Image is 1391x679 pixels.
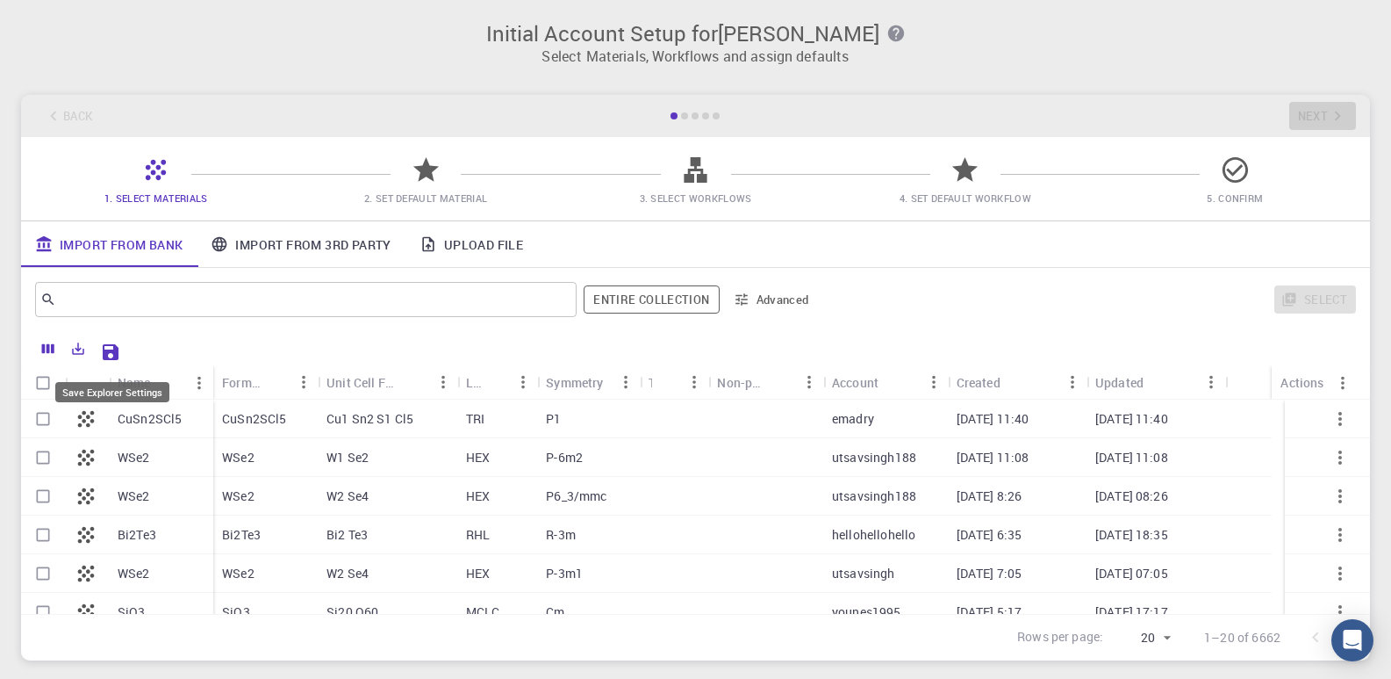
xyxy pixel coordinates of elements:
[118,565,150,582] p: WSe2
[104,191,208,205] span: 1. Select Materials
[1095,449,1168,466] p: [DATE] 11:08
[1095,603,1168,621] p: [DATE] 17:17
[222,603,250,621] p: SiO3
[509,368,537,396] button: Menu
[222,488,255,505] p: WSe2
[1095,488,1168,505] p: [DATE] 08:26
[1095,365,1144,400] div: Updated
[717,365,767,400] div: Non-periodic
[652,368,680,396] button: Sort
[649,365,653,400] div: Tags
[1329,369,1357,397] button: Menu
[1144,368,1172,396] button: Sort
[262,368,290,396] button: Sort
[584,285,719,314] button: Entire collection
[466,410,484,428] p: TRI
[795,368,823,396] button: Menu
[55,382,169,402] div: Save Explorer Settings
[405,221,537,267] a: Upload File
[326,449,369,466] p: W1 Se2
[466,526,490,544] p: RHL
[118,488,150,505] p: WSe2
[1000,368,1029,396] button: Sort
[32,46,1359,67] p: Select Materials, Workflows and assign defaults
[222,410,286,428] p: CuSn2SCl5
[546,449,583,466] p: P-6m2
[401,368,429,396] button: Sort
[185,369,213,397] button: Menu
[466,565,490,582] p: HEX
[680,368,708,396] button: Menu
[109,365,213,400] div: Name
[21,221,197,267] a: Import From Bank
[832,365,878,400] div: Account
[957,449,1029,466] p: [DATE] 11:08
[197,221,405,267] a: Import From 3rd Party
[35,12,98,28] span: Support
[948,365,1086,400] div: Created
[1204,629,1280,646] p: 1–20 of 6662
[481,368,509,396] button: Sort
[65,365,109,400] div: Icon
[222,365,262,400] div: Formula
[1272,365,1357,400] div: Actions
[957,488,1022,505] p: [DATE] 8:26
[290,368,318,396] button: Menu
[1058,368,1086,396] button: Menu
[537,365,640,400] div: Symmetry
[466,449,490,466] p: HEX
[640,191,752,205] span: 3. Select Workflows
[900,191,1031,205] span: 4. Set Default Workflow
[429,368,457,396] button: Menu
[546,526,576,544] p: R-3m
[546,565,583,582] p: P-3m1
[640,365,709,400] div: Tags
[546,365,603,400] div: Symmetry
[118,603,146,621] p: SiO3
[1280,365,1323,400] div: Actions
[118,410,182,428] p: CuSn2SCl5
[1095,410,1168,428] p: [DATE] 11:40
[546,603,564,621] p: Cm
[118,526,156,544] p: Bi2Te3
[1207,191,1263,205] span: 5. Confirm
[727,285,818,314] button: Advanced
[33,335,63,363] button: Columns
[32,21,1359,46] h3: Initial Account Setup for [PERSON_NAME]
[151,369,179,397] button: Sort
[326,603,378,621] p: Si20 O60
[466,603,500,621] p: MCLC
[1095,526,1168,544] p: [DATE] 18:35
[63,335,93,363] button: Export
[878,368,907,396] button: Sort
[118,449,150,466] p: WSe2
[1095,565,1168,582] p: [DATE] 07:05
[1110,625,1176,651] div: 20
[546,488,606,505] p: P6_3/mmc
[326,365,401,400] div: Unit Cell Formula
[222,526,261,544] p: Bi2Te3
[832,565,895,582] p: utsavsingh
[832,488,916,505] p: utsavsingh188
[767,368,795,396] button: Sort
[118,365,151,400] div: Name
[326,565,369,582] p: W2 Se4
[832,526,915,544] p: hellohellohello
[832,603,901,621] p: younes1995
[466,488,490,505] p: HEX
[326,526,368,544] p: Bi2 Te3
[957,365,1000,400] div: Created
[957,526,1022,544] p: [DATE] 6:35
[1331,619,1373,661] div: Open Intercom Messenger
[222,565,255,582] p: WSe2
[1017,628,1103,648] p: Rows per page:
[584,285,719,314] span: Filter throughout whole library including sets (folders)
[457,365,538,400] div: Lattice
[920,368,948,396] button: Menu
[222,449,255,466] p: WSe2
[1086,365,1225,400] div: Updated
[612,368,640,396] button: Menu
[957,565,1022,582] p: [DATE] 7:05
[318,365,457,400] div: Unit Cell Formula
[957,603,1022,621] p: [DATE] 5:17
